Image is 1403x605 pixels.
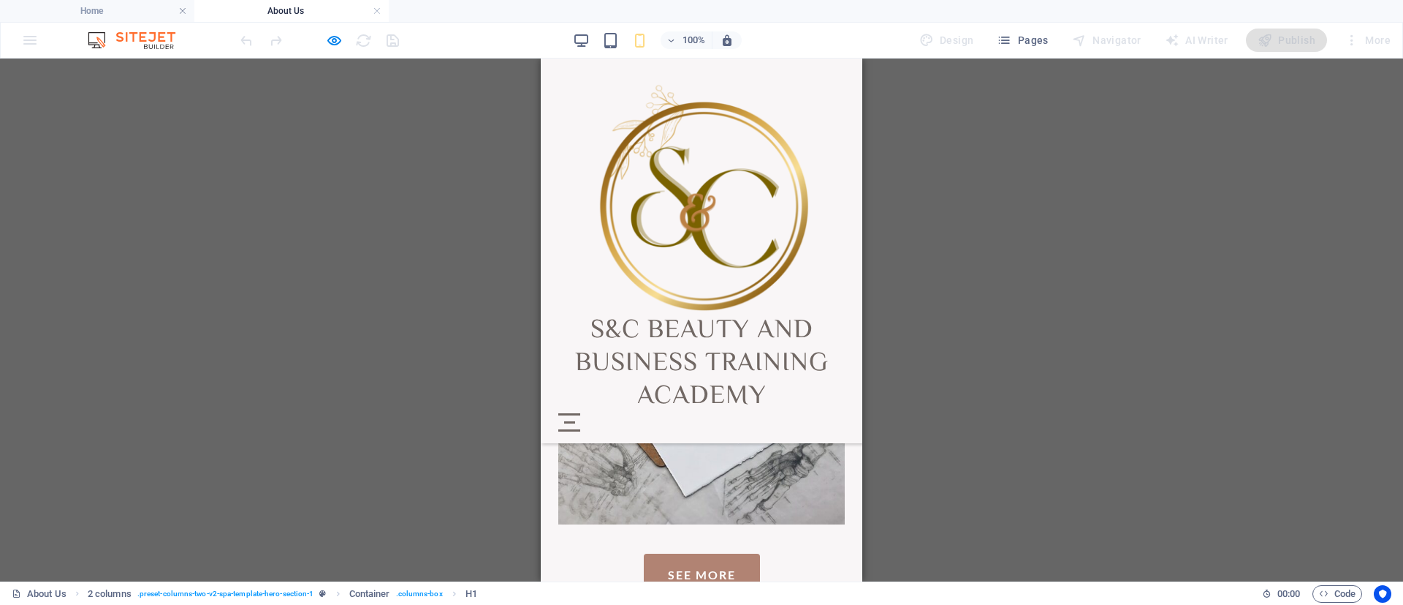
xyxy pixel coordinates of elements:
[396,585,443,603] span: . columns-box
[1312,585,1362,603] button: Code
[661,31,712,49] button: 100%
[88,585,477,603] nav: breadcrumb
[349,585,390,603] span: Click to select. Double-click to edit
[1262,585,1301,603] h6: Session time
[683,31,706,49] h6: 100%
[325,31,343,49] button: Click here to leave preview mode and continue editing
[194,3,389,19] h4: About Us
[12,585,66,603] a: Click to cancel selection. Double-click to open Pages
[84,31,194,49] img: Editor Logo
[720,34,734,47] i: On resize automatically adjust zoom level to fit chosen device.
[88,585,132,603] span: Click to select. Double-click to edit
[997,33,1048,48] span: Pages
[1288,588,1290,599] span: :
[137,585,314,603] span: . preset-columns-two-v2-spa-template-hero-section-1
[991,29,1054,52] button: Pages
[319,590,326,598] i: This element is a customizable preset
[1374,585,1391,603] button: Usercentrics
[1277,585,1300,603] span: 00 00
[465,585,477,603] span: Click to select. Double-click to edit
[1319,585,1356,603] span: Code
